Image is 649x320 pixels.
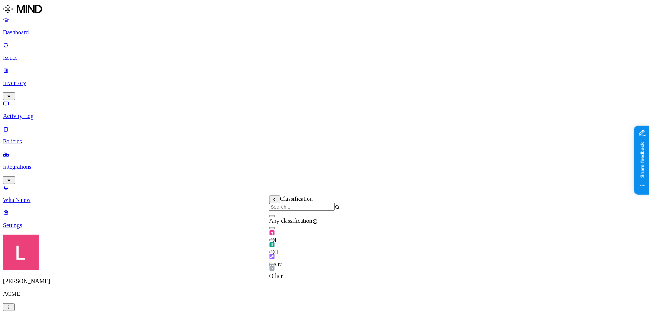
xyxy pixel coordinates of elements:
p: Inventory [3,80,646,86]
a: Integrations [3,151,646,183]
p: Issues [3,54,646,61]
p: ACME [3,291,646,297]
a: Inventory [3,67,646,99]
a: MIND [3,3,646,16]
img: pii.svg [269,230,275,236]
span: Other [269,273,283,279]
p: Activity Log [3,113,646,120]
img: secret.svg [269,254,275,260]
a: Dashboard [3,16,646,36]
a: Settings [3,209,646,229]
img: other.svg [269,266,275,272]
p: Integrations [3,164,646,170]
a: Issues [3,42,646,61]
p: Settings [3,222,646,229]
a: Policies [3,126,646,145]
img: MIND [3,3,42,15]
p: Policies [3,138,646,145]
p: Dashboard [3,29,646,36]
a: What's new [3,184,646,203]
span: Classification [280,196,313,202]
input: Search... [269,203,335,211]
p: What's new [3,197,646,203]
span: Any classification [269,218,312,224]
img: pci.svg [269,242,275,248]
a: Activity Log [3,100,646,120]
img: Landen Brown [3,235,39,270]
